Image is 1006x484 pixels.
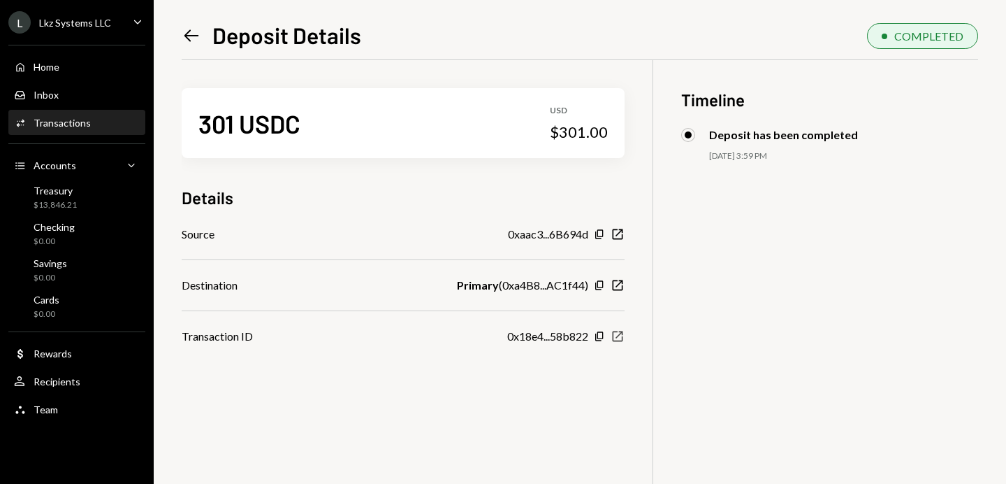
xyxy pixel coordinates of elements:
[34,61,59,73] div: Home
[34,404,58,415] div: Team
[39,17,111,29] div: Lkz Systems LLC
[8,152,145,178] a: Accounts
[34,272,67,284] div: $0.00
[457,277,588,294] div: ( 0xa4B8...AC1f44 )
[34,376,80,387] div: Recipients
[34,117,91,129] div: Transactions
[182,186,233,209] h3: Details
[34,257,67,269] div: Savings
[34,89,59,101] div: Inbox
[212,21,361,49] h1: Deposit Details
[8,180,145,214] a: Treasury$13,846.21
[550,105,608,117] div: USD
[34,348,72,360] div: Rewards
[34,236,75,248] div: $0.00
[507,328,588,345] div: 0x18e4...58b822
[34,294,59,306] div: Cards
[8,290,145,323] a: Cards$0.00
[8,253,145,287] a: Savings$0.00
[709,150,978,162] div: [DATE] 3:59 PM
[182,277,238,294] div: Destination
[8,11,31,34] div: L
[34,221,75,233] div: Checking
[8,341,145,366] a: Rewards
[508,226,588,243] div: 0xaac3...6B694d
[550,122,608,142] div: $301.00
[894,29,963,43] div: COMPLETED
[8,82,145,107] a: Inbox
[182,328,253,345] div: Transaction ID
[8,217,145,250] a: Checking$0.00
[182,226,214,243] div: Source
[34,159,76,171] div: Accounts
[457,277,499,294] b: Primary
[34,199,77,211] div: $13,846.21
[8,54,145,79] a: Home
[34,308,59,320] div: $0.00
[34,185,77,197] div: Treasury
[8,110,145,135] a: Transactions
[8,369,145,394] a: Recipients
[709,128,858,141] div: Deposit has been completed
[8,397,145,422] a: Team
[681,88,978,111] h3: Timeline
[198,108,300,139] div: 301 USDC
